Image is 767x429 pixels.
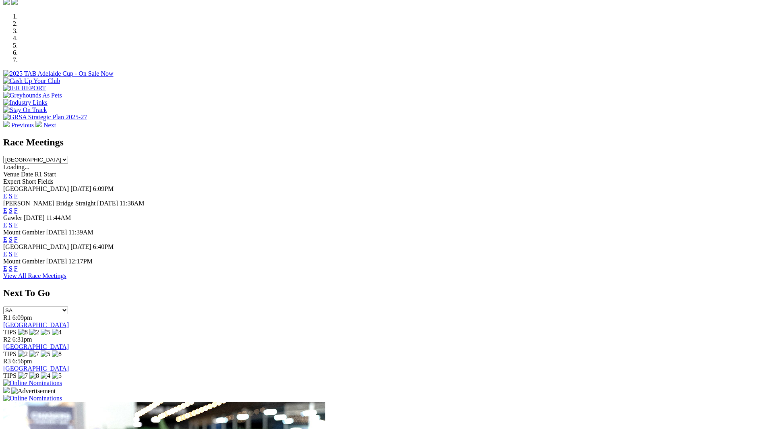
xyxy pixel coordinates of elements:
[14,265,18,272] a: F
[9,236,12,243] a: S
[68,258,93,265] span: 12:17PM
[11,388,56,395] img: Advertisement
[9,207,12,214] a: S
[68,229,93,236] span: 11:39AM
[3,121,10,127] img: chevron-left-pager-white.svg
[3,395,62,402] img: Online Nominations
[3,137,764,148] h2: Race Meetings
[9,222,12,228] a: S
[46,229,67,236] span: [DATE]
[3,243,69,250] span: [GEOGRAPHIC_DATA]
[3,272,66,279] a: View All Race Meetings
[3,329,17,336] span: TIPS
[3,171,19,178] span: Venue
[3,193,7,199] a: E
[14,251,18,257] a: F
[3,99,48,106] img: Industry Links
[37,178,53,185] span: Fields
[14,193,18,199] a: F
[43,122,56,128] span: Next
[52,372,62,379] img: 5
[3,265,7,272] a: E
[70,185,91,192] span: [DATE]
[18,350,28,358] img: 2
[46,258,67,265] span: [DATE]
[3,365,69,372] a: [GEOGRAPHIC_DATA]
[3,214,22,221] span: Gawler
[29,372,39,379] img: 8
[12,336,32,343] span: 6:31pm
[41,372,50,379] img: 4
[3,379,62,387] img: Online Nominations
[3,358,11,365] span: R3
[35,171,56,178] span: R1 Start
[3,314,11,321] span: R1
[3,92,62,99] img: Greyhounds As Pets
[9,251,12,257] a: S
[29,350,39,358] img: 7
[3,185,69,192] span: [GEOGRAPHIC_DATA]
[3,106,47,114] img: Stay On Track
[93,243,114,250] span: 6:40PM
[3,372,17,379] span: TIPS
[3,387,10,393] img: 15187_Greyhounds_GreysPlayCentral_Resize_SA_WebsiteBanner_300x115_2025.jpg
[3,258,45,265] span: Mount Gambier
[3,77,60,85] img: Cash Up Your Club
[3,229,45,236] span: Mount Gambier
[3,288,764,298] h2: Next To Go
[21,171,33,178] span: Date
[46,214,71,221] span: 11:44AM
[35,121,42,127] img: chevron-right-pager-white.svg
[12,358,32,365] span: 6:56pm
[24,214,45,221] span: [DATE]
[3,164,29,170] span: Loading...
[35,122,56,128] a: Next
[3,236,7,243] a: E
[41,329,50,336] img: 5
[22,178,36,185] span: Short
[97,200,118,207] span: [DATE]
[3,251,7,257] a: E
[18,372,28,379] img: 7
[12,314,32,321] span: 6:09pm
[3,207,7,214] a: E
[18,329,28,336] img: 8
[29,329,39,336] img: 2
[3,122,35,128] a: Previous
[3,70,114,77] img: 2025 TAB Adelaide Cup - On Sale Now
[9,193,12,199] a: S
[3,343,69,350] a: [GEOGRAPHIC_DATA]
[52,350,62,358] img: 8
[3,321,69,328] a: [GEOGRAPHIC_DATA]
[3,85,46,92] img: IER REPORT
[3,178,21,185] span: Expert
[93,185,114,192] span: 6:09PM
[3,222,7,228] a: E
[9,265,12,272] a: S
[3,336,11,343] span: R2
[3,200,95,207] span: [PERSON_NAME] Bridge Straight
[41,350,50,358] img: 5
[14,236,18,243] a: F
[3,350,17,357] span: TIPS
[14,207,18,214] a: F
[70,243,91,250] span: [DATE]
[3,114,87,121] img: GRSA Strategic Plan 2025-27
[14,222,18,228] a: F
[120,200,145,207] span: 11:38AM
[52,329,62,336] img: 4
[11,122,34,128] span: Previous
